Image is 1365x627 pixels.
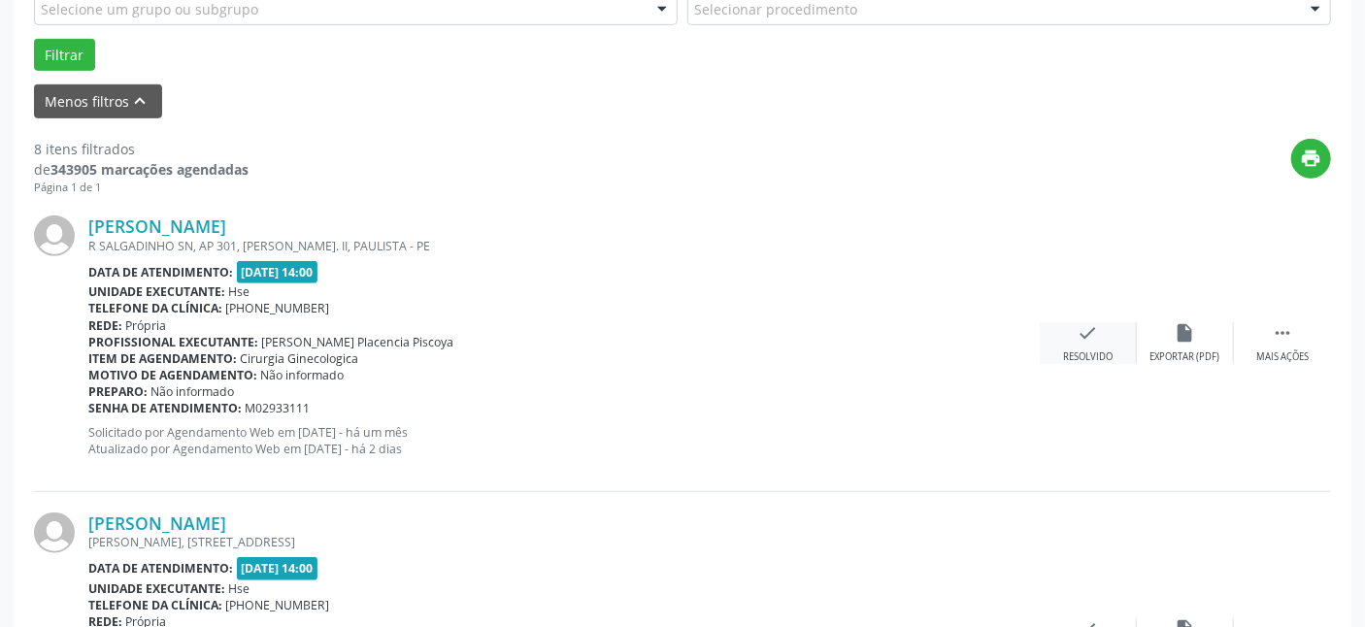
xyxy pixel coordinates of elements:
[88,424,1040,457] p: Solicitado por Agendamento Web em [DATE] - há um mês Atualizado por Agendamento Web em [DATE] - h...
[229,283,250,300] span: Hse
[226,300,330,316] span: [PHONE_NUMBER]
[88,534,1040,550] div: [PERSON_NAME], [STREET_ADDRESS]
[88,350,237,367] b: Item de agendamento:
[88,367,257,383] b: Motivo de agendamento:
[1272,322,1293,344] i: 
[1301,148,1322,169] i: print
[237,261,318,283] span: [DATE] 14:00
[1175,322,1196,344] i: insert_drive_file
[1256,350,1309,364] div: Mais ações
[34,215,75,256] img: img
[88,334,258,350] b: Profissional executante:
[126,317,167,334] span: Própria
[88,580,225,597] b: Unidade executante:
[262,334,454,350] span: [PERSON_NAME] Placencia Piscoya
[88,215,226,237] a: [PERSON_NAME]
[88,560,233,577] b: Data de atendimento:
[261,367,345,383] span: Não informado
[34,159,249,180] div: de
[151,383,235,400] span: Não informado
[226,597,330,613] span: [PHONE_NUMBER]
[88,597,222,613] b: Telefone da clínica:
[229,580,250,597] span: Hse
[1150,350,1220,364] div: Exportar (PDF)
[34,84,162,118] button: Menos filtroskeyboard_arrow_up
[88,400,242,416] b: Senha de atendimento:
[88,300,222,316] b: Telefone da clínica:
[88,238,1040,254] div: R SALGADINHO SN, AP 301, [PERSON_NAME]. II, PAULISTA - PE
[34,180,249,196] div: Página 1 de 1
[34,512,75,553] img: img
[50,160,249,179] strong: 343905 marcações agendadas
[130,90,151,112] i: keyboard_arrow_up
[34,39,95,72] button: Filtrar
[88,283,225,300] b: Unidade executante:
[237,557,318,579] span: [DATE] 14:00
[246,400,311,416] span: M02933111
[1078,322,1099,344] i: check
[88,264,233,280] b: Data de atendimento:
[88,512,226,534] a: [PERSON_NAME]
[34,139,249,159] div: 8 itens filtrados
[241,350,359,367] span: Cirurgia Ginecologica
[1291,139,1331,179] button: print
[1063,350,1113,364] div: Resolvido
[88,383,148,400] b: Preparo:
[88,317,122,334] b: Rede:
